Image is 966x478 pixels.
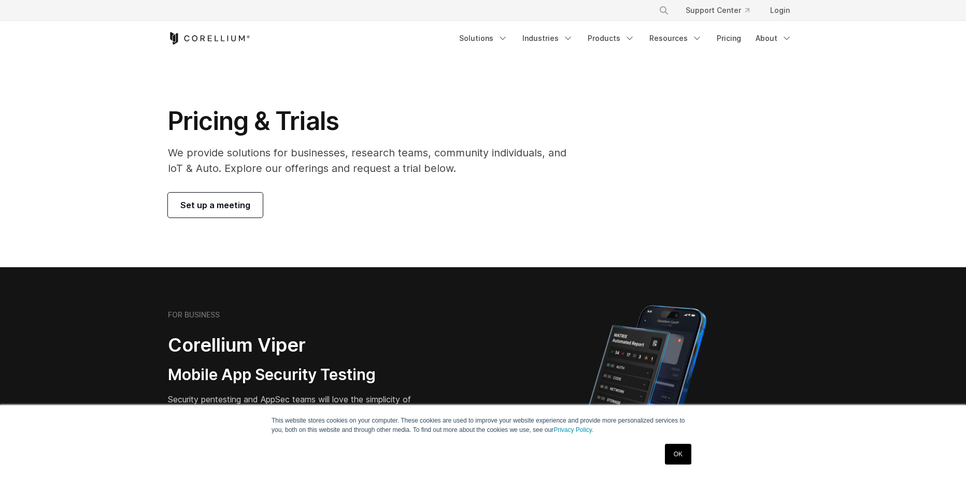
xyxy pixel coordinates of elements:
h2: Corellium Viper [168,334,433,357]
a: Industries [516,29,579,48]
p: We provide solutions for businesses, research teams, community individuals, and IoT & Auto. Explo... [168,145,581,176]
a: Products [581,29,641,48]
a: Resources [643,29,708,48]
a: Support Center [677,1,758,20]
h1: Pricing & Trials [168,106,581,137]
a: Set up a meeting [168,193,263,218]
h6: FOR BUSINESS [168,310,220,320]
a: OK [665,444,691,465]
a: Corellium Home [168,32,250,45]
a: Solutions [453,29,514,48]
div: Navigation Menu [646,1,798,20]
a: Login [762,1,798,20]
p: Security pentesting and AppSec teams will love the simplicity of automated report generation comb... [168,393,433,430]
a: Pricing [711,29,747,48]
button: Search [655,1,673,20]
a: About [749,29,798,48]
h3: Mobile App Security Testing [168,365,433,385]
span: Set up a meeting [180,199,250,211]
div: Navigation Menu [453,29,798,48]
a: Privacy Policy. [553,426,593,433]
p: This website stores cookies on your computer. These cookies are used to improve your website expe... [272,416,694,434]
